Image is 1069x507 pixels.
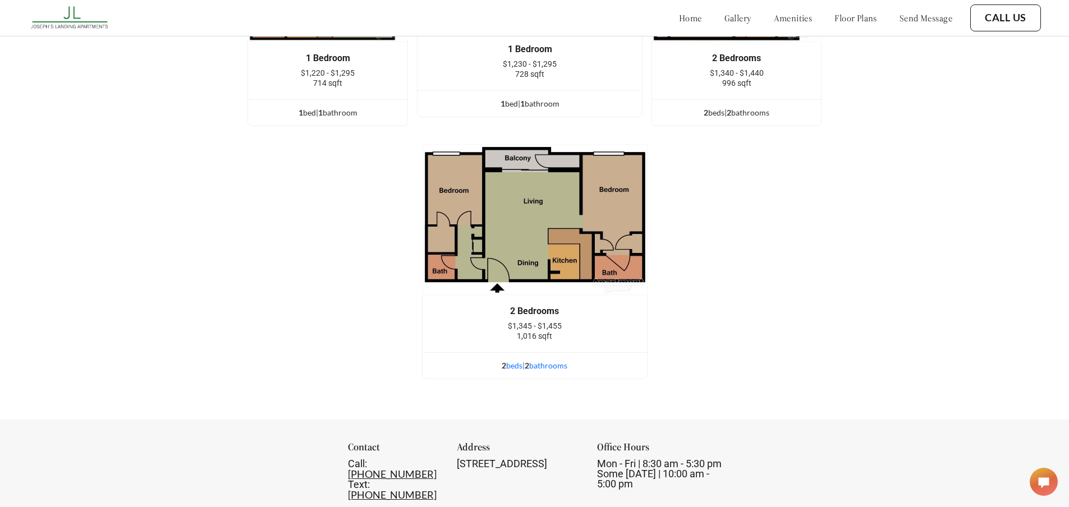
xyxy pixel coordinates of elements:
[348,468,437,480] a: [PHONE_NUMBER]
[517,331,552,340] span: 1,016 sqft
[299,108,303,117] span: 1
[457,442,581,459] div: Address
[423,359,647,372] div: bed s | bathroom s
[434,44,625,54] div: 1 Bedroom
[348,442,442,459] div: Contact
[722,79,751,87] span: 996 sqft
[348,488,437,501] a: [PHONE_NUMBER]
[502,361,506,370] span: 2
[597,442,722,459] div: Office Hours
[318,108,323,117] span: 1
[727,108,731,117] span: 2
[525,361,529,370] span: 2
[985,12,1026,24] a: Call Us
[597,468,709,490] span: Some [DATE] | 10:00 am - 5:00 pm
[313,79,342,87] span: 714 sqft
[417,98,642,110] div: bed | bathroom
[597,459,722,489] div: Mon - Fri | 8:30 am - 5:30 pm
[970,4,1041,31] button: Call Us
[301,68,355,77] span: $1,220 - $1,295
[422,144,648,295] img: example
[503,59,557,68] span: $1,230 - $1,295
[501,99,505,108] span: 1
[679,12,702,24] a: home
[724,12,751,24] a: gallery
[774,12,813,24] a: amenities
[704,108,708,117] span: 2
[669,53,804,63] div: 2 Bedrooms
[834,12,877,24] a: floor plans
[439,306,630,316] div: 2 Bedrooms
[508,321,562,330] span: $1,345 - $1,455
[248,107,408,119] div: bed | bathroom
[710,68,764,77] span: $1,340 - $1,440
[515,70,544,79] span: 728 sqft
[348,458,367,469] span: Call:
[457,459,581,469] div: [STREET_ADDRESS]
[520,99,525,108] span: 1
[265,53,391,63] div: 1 Bedroom
[348,478,370,490] span: Text:
[652,107,821,119] div: bed s | bathroom s
[900,12,952,24] a: send message
[28,3,113,33] img: josephs_landing_logo.png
